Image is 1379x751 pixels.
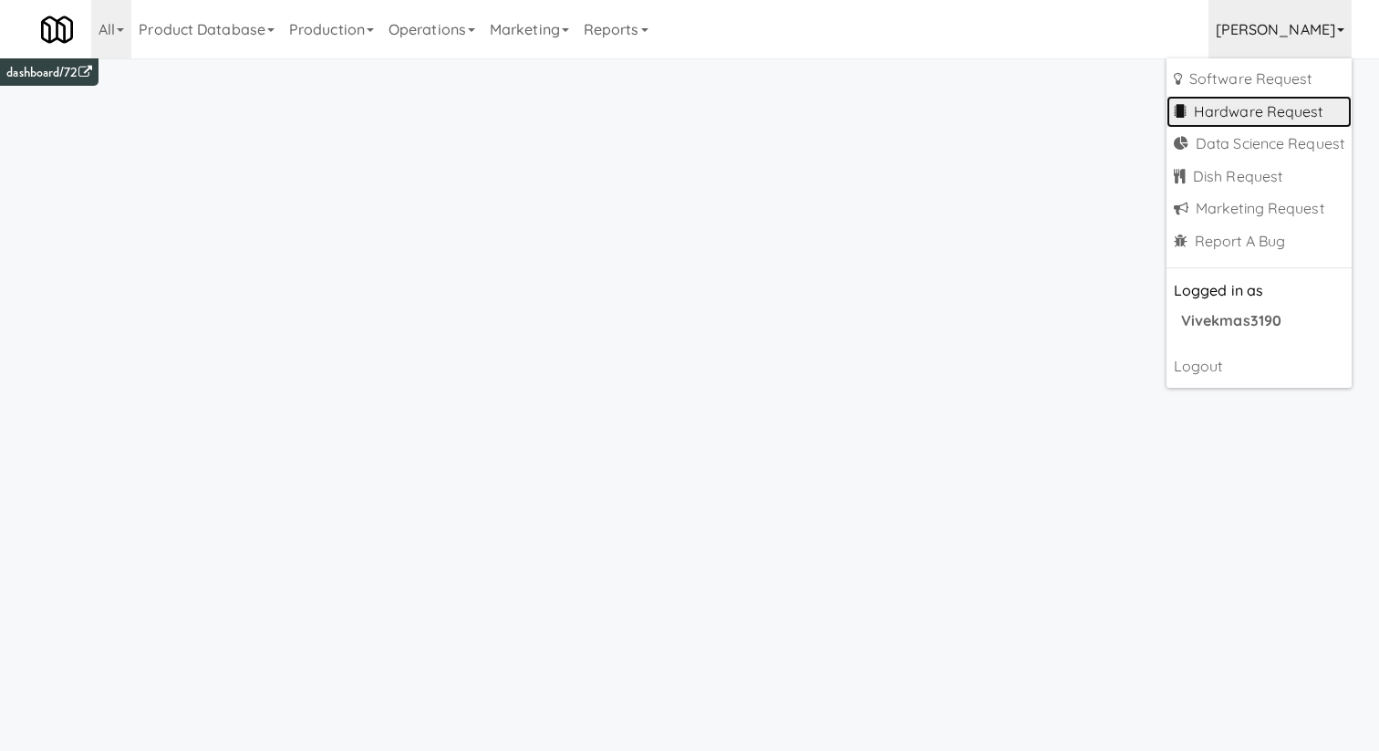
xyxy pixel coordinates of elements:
[1166,350,1352,383] a: Logout
[6,63,91,82] a: dashboard/72
[1174,305,1352,338] a: vivekmas3190
[1166,277,1352,350] li: Logged in as
[1166,128,1352,161] a: Data Science Request
[1166,96,1352,129] a: Hardware Request
[1166,225,1352,258] a: Report a bug
[1166,193,1352,225] a: Marketing Request
[1166,63,1352,96] a: Software Request
[1181,311,1281,329] b: vivekmas3190
[1166,161,1352,193] a: Dish Request
[41,14,73,46] img: Micromart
